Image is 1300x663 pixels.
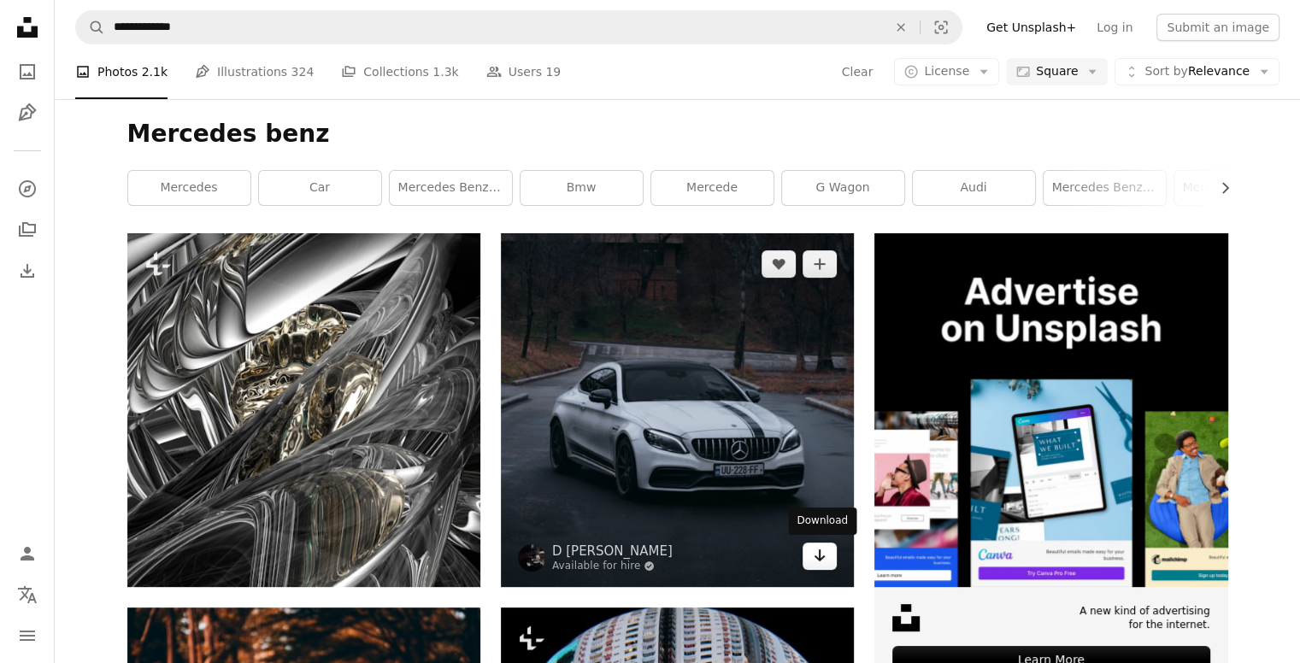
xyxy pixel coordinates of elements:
[10,578,44,612] button: Language
[913,171,1035,205] a: audi
[128,171,250,205] a: mercedes
[10,172,44,206] a: Explore
[501,402,854,417] a: white mercedes benz coupe on road during daytime
[882,11,920,44] button: Clear
[10,96,44,130] a: Illustrations
[1144,63,1250,80] span: Relevance
[1079,604,1210,633] span: A new kind of advertising for the internet.
[782,171,904,205] a: g wagon
[10,619,44,653] button: Menu
[10,254,44,288] a: Download History
[803,250,837,278] button: Add to Collection
[76,11,105,44] button: Search Unsplash
[1006,58,1108,85] button: Square
[874,233,1227,586] img: file-1635990755334-4bfd90f37242image
[1115,58,1279,85] button: Sort byRelevance
[127,402,480,417] a: a close up of a shiny metal object
[486,44,562,99] a: Users 19
[892,604,920,631] img: file-1631678316303-ed18b8b5cb9cimage
[803,543,837,570] a: Download
[10,10,44,48] a: Home — Unsplash
[924,64,969,78] span: License
[1209,171,1228,205] button: scroll list to the right
[1144,64,1187,78] span: Sort by
[788,508,856,535] div: Download
[976,14,1086,41] a: Get Unsplash+
[1036,63,1078,80] span: Square
[432,62,458,81] span: 1.3k
[552,560,673,573] a: Available for hire
[518,544,545,572] img: Go to D Panyukov's profile
[259,171,381,205] a: car
[1044,171,1166,205] a: mercedes benz amg
[1156,14,1279,41] button: Submit an image
[291,62,315,81] span: 324
[10,537,44,571] a: Log in / Sign up
[75,10,962,44] form: Find visuals sitewide
[552,543,673,560] a: D [PERSON_NAME]
[521,171,643,205] a: bmw
[1174,171,1297,205] a: mercedes benz car
[894,58,999,85] button: License
[341,44,458,99] a: Collections 1.3k
[841,58,874,85] button: Clear
[651,171,774,205] a: mercede
[195,44,314,99] a: Illustrations 324
[921,11,962,44] button: Visual search
[545,62,561,81] span: 19
[762,250,796,278] button: Like
[127,119,1228,150] h1: Mercedes benz
[1086,14,1143,41] a: Log in
[10,213,44,247] a: Collections
[501,233,854,586] img: white mercedes benz coupe on road during daytime
[10,55,44,89] a: Photos
[127,233,480,586] img: a close up of a shiny metal object
[390,171,512,205] a: mercedes benz logo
